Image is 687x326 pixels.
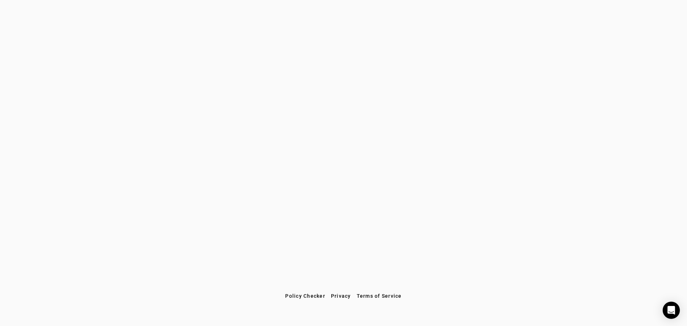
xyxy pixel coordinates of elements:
[357,293,402,299] span: Terms of Service
[282,289,328,302] button: Policy Checker
[328,289,354,302] button: Privacy
[331,293,351,299] span: Privacy
[285,293,325,299] span: Policy Checker
[663,302,680,319] div: Open Intercom Messenger
[354,289,405,302] button: Terms of Service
